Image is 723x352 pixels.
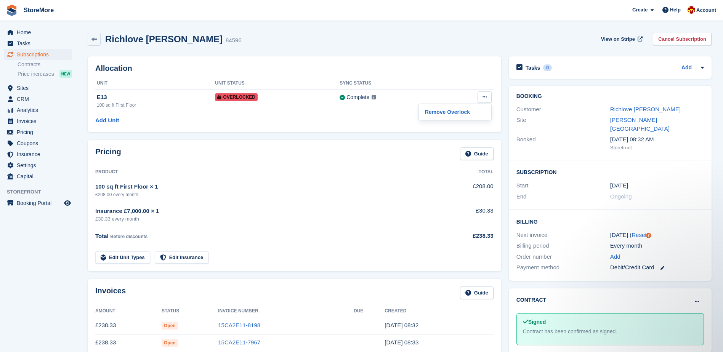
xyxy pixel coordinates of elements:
[17,27,63,38] span: Home
[95,317,162,334] td: £238.33
[516,231,610,240] div: Next invoice
[95,334,162,351] td: £238.33
[95,305,162,317] th: Amount
[610,193,632,200] span: Ongoing
[218,339,260,346] a: 15CA2E11-7967
[516,116,610,133] div: Site
[218,322,260,328] a: 15CA2E11-8198
[215,77,340,90] th: Unit Status
[432,178,493,202] td: £208.00
[215,93,258,101] span: Overlocked
[653,33,712,45] a: Cancel Subscription
[110,234,147,239] span: Before discounts
[516,263,610,272] div: Payment method
[17,83,63,93] span: Sites
[543,64,552,71] div: 0
[516,192,610,201] div: End
[4,198,72,208] a: menu
[95,77,215,90] th: Unit
[4,27,72,38] a: menu
[95,286,126,299] h2: Invoices
[162,339,178,347] span: Open
[516,93,704,99] h2: Booking
[17,116,63,126] span: Invoices
[97,102,215,109] div: 100 sq ft First Floor
[4,160,72,171] a: menu
[4,94,72,104] a: menu
[385,305,493,317] th: Created
[226,36,242,45] div: 84596
[18,70,54,78] span: Price increases
[460,147,494,160] a: Guide
[610,231,704,240] div: [DATE] ( )
[526,64,540,71] h2: Tasks
[4,38,72,49] a: menu
[610,117,670,132] a: [PERSON_NAME][GEOGRAPHIC_DATA]
[688,6,695,14] img: Store More Team
[516,218,704,225] h2: Billing
[95,191,432,198] div: £208.00 every month
[523,328,697,336] div: Contract has been confirmed as signed.
[610,135,704,144] div: [DATE] 08:32 AM
[516,253,610,261] div: Order number
[6,5,18,16] img: stora-icon-8386f47178a22dfd0bd8f6a31ec36ba5ce8667c1dd55bd0f319d3a0aa187defe.svg
[385,339,418,346] time: 2025-09-06 07:33:07 UTC
[95,215,432,223] div: £30.33 every month
[7,188,76,196] span: Storefront
[354,305,385,317] th: Due
[17,105,63,115] span: Analytics
[17,149,63,160] span: Insurance
[516,242,610,250] div: Billing period
[4,49,72,60] a: menu
[645,232,652,239] div: Tooltip anchor
[4,171,72,182] a: menu
[95,64,494,73] h2: Allocation
[432,166,493,178] th: Total
[21,4,57,16] a: StoreMore
[155,251,209,264] a: Edit Insurance
[610,144,704,152] div: Storefront
[516,181,610,190] div: Start
[372,95,376,99] img: icon-info-grey-7440780725fd019a000dd9b08b2336e03edf1995a4989e88bcd33f0948082b44.svg
[610,263,704,272] div: Debit/Credit Card
[516,168,704,176] h2: Subscription
[95,207,432,216] div: Insurance £7,000.00 × 1
[422,107,488,117] a: Remove Overlock
[610,242,704,250] div: Every month
[516,135,610,151] div: Booked
[4,116,72,126] a: menu
[17,49,63,60] span: Subscriptions
[18,70,72,78] a: Price increases NEW
[598,33,644,45] a: View on Stripe
[105,34,223,44] h2: Richlove [PERSON_NAME]
[63,198,72,208] a: Preview store
[218,305,354,317] th: Invoice Number
[59,70,72,78] div: NEW
[632,6,648,14] span: Create
[516,105,610,114] div: Customer
[460,286,494,299] a: Guide
[95,251,150,264] a: Edit Unit Types
[4,149,72,160] a: menu
[17,160,63,171] span: Settings
[432,202,493,227] td: £30.33
[4,138,72,149] a: menu
[670,6,681,14] span: Help
[97,93,215,102] div: E13
[610,106,681,112] a: Richlove [PERSON_NAME]
[17,171,63,182] span: Capital
[4,127,72,138] a: menu
[4,83,72,93] a: menu
[385,322,418,328] time: 2025-10-06 07:32:15 UTC
[432,232,493,240] div: £238.33
[95,166,432,178] th: Product
[610,181,628,190] time: 2025-05-06 00:00:00 UTC
[95,182,432,191] div: 100 sq ft First Floor × 1
[162,305,218,317] th: Status
[17,94,63,104] span: CRM
[346,93,369,101] div: Complete
[17,138,63,149] span: Coupons
[95,233,109,239] span: Total
[17,38,63,49] span: Tasks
